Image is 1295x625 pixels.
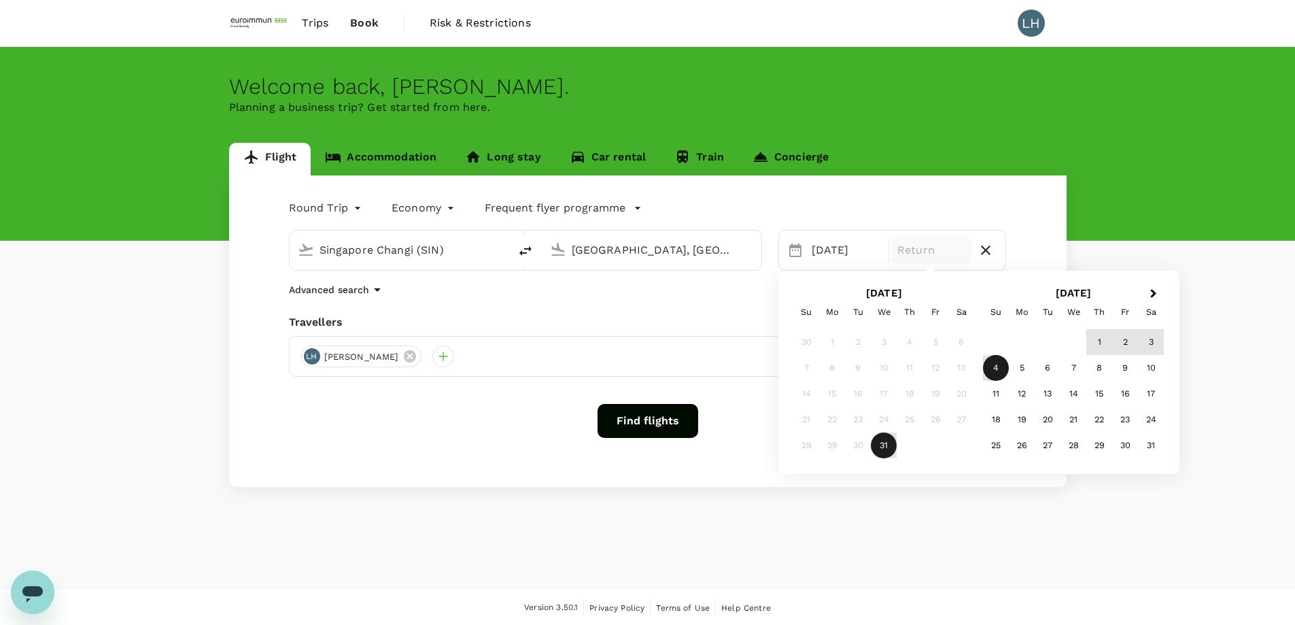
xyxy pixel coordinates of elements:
div: Not available Thursday, December 25th, 2025 [897,407,922,433]
div: Monday [1009,299,1035,325]
div: Not available Saturday, December 13th, 2025 [948,355,974,381]
div: Choose Friday, January 2nd, 2026 [1112,329,1138,355]
div: Not available Wednesday, December 3rd, 2025 [871,329,897,355]
div: Choose Friday, January 30th, 2026 [1112,433,1138,458]
div: Not available Friday, December 26th, 2025 [922,407,948,433]
button: Advanced search [289,282,385,298]
a: Accommodation [311,143,451,175]
button: delete [509,235,542,267]
div: Choose Monday, January 26th, 2026 [1009,433,1035,458]
div: Not available Sunday, December 28th, 2025 [793,433,819,458]
div: Not available Monday, December 8th, 2025 [819,355,845,381]
div: Choose Monday, January 5th, 2026 [1009,355,1035,381]
div: Monday [819,299,845,325]
div: Not available Sunday, November 30th, 2025 [793,329,819,355]
div: Not available Tuesday, December 30th, 2025 [845,433,871,458]
div: Wednesday [1060,299,1086,325]
a: Help Centre [721,601,771,615]
button: Next Month [1144,284,1166,305]
div: Not available Sunday, December 14th, 2025 [793,381,819,407]
div: Not available Friday, December 19th, 2025 [922,381,948,407]
div: Not available Tuesday, December 9th, 2025 [845,355,871,381]
p: Return [897,242,966,258]
div: Choose Thursday, January 8th, 2026 [1086,355,1112,381]
div: Wednesday [871,299,897,325]
div: Not available Wednesday, December 10th, 2025 [871,355,897,381]
div: Not available Sunday, December 7th, 2025 [793,355,819,381]
div: Month December, 2025 [793,329,974,458]
div: Not available Saturday, December 6th, 2025 [948,329,974,355]
span: Trips [302,15,328,31]
span: Version 3.50.1 [524,601,578,615]
button: Open [500,248,502,251]
div: Travellers [289,314,1007,331]
div: Not available Tuesday, December 16th, 2025 [845,381,871,407]
p: Planning a business trip? Get started from here. [229,99,1067,116]
h2: [DATE] [979,287,1169,299]
button: Find flights [598,404,698,438]
div: LH [304,348,320,365]
div: Not available Sunday, December 21st, 2025 [793,407,819,433]
div: Choose Thursday, January 1st, 2026 [1086,329,1112,355]
div: Choose Wednesday, December 31st, 2025 [871,433,897,458]
div: Choose Monday, January 12th, 2026 [1009,381,1035,407]
div: Choose Sunday, January 11th, 2026 [983,381,1009,407]
div: Choose Thursday, January 15th, 2026 [1086,381,1112,407]
span: Book [350,15,379,31]
div: Economy [392,197,457,219]
div: Tuesday [845,299,871,325]
div: Not available Wednesday, December 24th, 2025 [871,407,897,433]
div: Thursday [897,299,922,325]
div: Welcome back , [PERSON_NAME] . [229,74,1067,99]
input: Depart from [320,239,481,260]
div: Choose Saturday, January 10th, 2026 [1138,355,1164,381]
p: Advanced search [289,283,369,297]
div: Not available Tuesday, December 23rd, 2025 [845,407,871,433]
div: Choose Saturday, January 31st, 2026 [1138,433,1164,458]
div: Not available Monday, December 22nd, 2025 [819,407,845,433]
div: Choose Thursday, January 22nd, 2026 [1086,407,1112,433]
div: Tuesday [1035,299,1060,325]
div: Friday [922,299,948,325]
a: Concierge [738,143,843,175]
div: LH [1018,10,1045,37]
div: Not available Wednesday, December 17th, 2025 [871,381,897,407]
div: Sunday [983,299,1009,325]
div: Choose Friday, January 16th, 2026 [1112,381,1138,407]
div: [DATE] [806,237,886,264]
div: Not available Thursday, December 11th, 2025 [897,355,922,381]
div: Choose Wednesday, January 7th, 2026 [1060,355,1086,381]
div: Choose Saturday, January 24th, 2026 [1138,407,1164,433]
div: Not available Friday, December 12th, 2025 [922,355,948,381]
img: EUROIMMUN (South East Asia) Pte. Ltd. [229,8,292,38]
div: Choose Tuesday, January 6th, 2026 [1035,355,1060,381]
div: Friday [1112,299,1138,325]
div: Choose Wednesday, January 21st, 2026 [1060,407,1086,433]
div: Choose Thursday, January 29th, 2026 [1086,433,1112,458]
h2: [DATE] [789,287,979,299]
div: Not available Monday, December 15th, 2025 [819,381,845,407]
p: Frequent flyer programme [485,200,625,216]
div: Not available Saturday, December 20th, 2025 [948,381,974,407]
a: Terms of Use [656,601,710,615]
div: Choose Friday, January 23rd, 2026 [1112,407,1138,433]
div: Choose Tuesday, January 13th, 2026 [1035,381,1060,407]
a: Flight [229,143,311,175]
div: Not available Monday, December 29th, 2025 [819,433,845,458]
div: Thursday [1086,299,1112,325]
span: Risk & Restrictions [430,15,531,31]
div: Not available Thursday, December 4th, 2025 [897,329,922,355]
div: Saturday [948,299,974,325]
span: Privacy Policy [589,603,644,613]
span: Terms of Use [656,603,710,613]
div: Not available Monday, December 1st, 2025 [819,329,845,355]
div: Choose Wednesday, January 28th, 2026 [1060,433,1086,458]
div: Choose Tuesday, January 20th, 2026 [1035,407,1060,433]
div: Not available Thursday, December 18th, 2025 [897,381,922,407]
div: Choose Monday, January 19th, 2026 [1009,407,1035,433]
div: Choose Saturday, January 17th, 2026 [1138,381,1164,407]
span: Help Centre [721,603,771,613]
button: Open [752,248,755,251]
div: Choose Saturday, January 3rd, 2026 [1138,329,1164,355]
button: Frequent flyer programme [485,200,642,216]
